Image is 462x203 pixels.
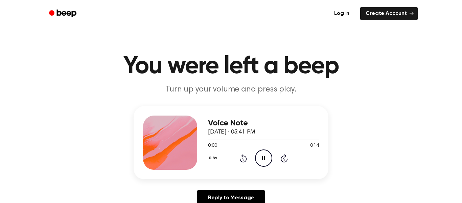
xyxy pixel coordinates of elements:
a: Create Account [360,7,418,20]
p: Turn up your volume and press play. [101,84,361,95]
h1: You were left a beep [58,54,404,79]
span: 0:00 [208,142,217,149]
span: [DATE] · 05:41 PM [208,129,255,135]
a: Beep [44,7,83,20]
span: 0:14 [310,142,319,149]
h3: Voice Note [208,119,319,128]
a: Log in [327,6,356,21]
button: 0.8x [208,153,220,164]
